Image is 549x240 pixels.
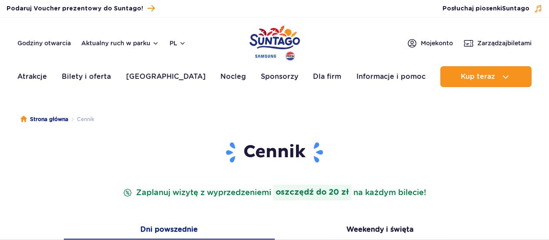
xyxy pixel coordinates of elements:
a: Mojekonto [407,38,453,48]
a: [GEOGRAPHIC_DATA] [126,66,206,87]
span: Zarządzaj biletami [477,39,532,47]
span: Suntago [502,6,529,12]
button: Posłuchaj piosenkiSuntago [443,4,542,13]
a: Nocleg [220,66,246,87]
span: Moje konto [421,39,453,47]
button: Kup teraz [440,66,532,87]
button: Aktualny ruch w parku [81,40,159,47]
h1: Cennik [70,141,479,164]
a: Bilety i oferta [62,66,111,87]
p: Zaplanuj wizytę z wyprzedzeniem na każdym bilecie! [121,185,428,200]
li: Cennik [68,115,94,124]
a: Informacje i pomoc [356,66,426,87]
span: Podaruj Voucher prezentowy do Suntago! [7,4,143,13]
a: Podaruj Voucher prezentowy do Suntago! [7,3,155,14]
button: pl [170,39,186,47]
a: Zarządzajbiletami [463,38,532,48]
a: Dla firm [313,66,341,87]
button: Dni powszednie [64,221,275,240]
strong: oszczędź do 20 zł [273,185,352,200]
span: Kup teraz [461,73,495,81]
a: Strona główna [20,115,68,124]
a: Atrakcje [17,66,47,87]
button: Weekendy i święta [275,221,486,240]
a: Godziny otwarcia [17,39,71,47]
a: Park of Poland [250,22,300,62]
span: Posłuchaj piosenki [443,4,529,13]
a: Sponsorzy [261,66,298,87]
